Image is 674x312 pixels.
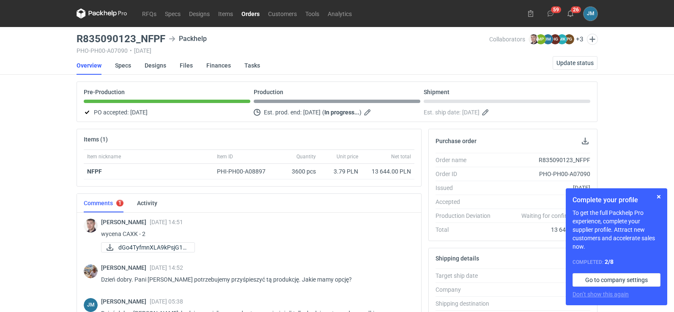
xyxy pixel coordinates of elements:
[77,47,489,54] div: PHO-PH00-A07090 [DATE]
[497,225,590,234] div: 13 644.00 PLN
[497,198,590,206] div: [DATE]
[115,56,131,75] a: Specs
[118,243,188,252] span: dGo4TyfmnXLA9kPsjG1J...
[301,8,323,19] a: Tools
[529,34,539,44] img: Maciej Sikora
[424,89,449,95] p: Shipment
[244,56,260,75] a: Tasks
[77,8,127,19] svg: Packhelp Pro
[150,264,183,271] span: [DATE] 14:52
[323,167,358,176] div: 3.79 PLN
[87,153,121,160] span: Item nickname
[84,136,108,143] h2: Items (1)
[573,273,660,287] a: Go to company settings
[84,298,98,312] div: Joanna Myślak
[118,200,121,206] div: 1
[436,225,497,234] div: Total
[217,153,233,160] span: Item ID
[77,34,165,44] h3: R835090123_NFPF
[161,8,185,19] a: Specs
[436,271,497,280] div: Target ship date
[84,264,98,278] img: Michał Palasek
[436,255,479,262] h2: Shipping details
[101,229,408,239] p: wycena CAXK - 2
[84,194,123,212] a: Comments1
[185,8,214,19] a: Designs
[436,138,477,144] h2: Purchase order
[654,192,664,202] button: Skip for now
[324,109,359,116] strong: In progress...
[556,60,594,66] span: Update status
[363,107,373,117] button: Edit estimated production end date
[424,107,590,117] div: Est. ship date:
[436,299,497,308] div: Shipping destination
[573,209,660,251] p: To get the full Packhelp Pro experience, complete your supplier profile. Attract new customers an...
[543,34,553,44] figcaption: JM
[584,7,597,21] div: Joanna Myślak
[101,219,150,225] span: [PERSON_NAME]
[436,198,497,206] div: Accepted
[544,7,557,20] button: 59
[436,285,497,294] div: Company
[521,212,590,220] em: Waiting for confirmation...
[497,285,590,294] div: Packhelp
[237,8,264,19] a: Orders
[180,56,193,75] a: Files
[101,274,408,285] p: Dzień dobry. Pani [PERSON_NAME] potrzebujemy przyśpieszyć tą produkcję. Jakie mamy opcję?
[436,170,497,178] div: Order ID
[277,164,319,179] div: 3600 pcs
[84,107,250,117] div: PO accepted:
[254,89,283,95] p: Production
[580,136,590,146] button: Download PO
[303,107,321,117] span: [DATE]
[130,107,148,117] span: [DATE]
[564,7,577,20] button: 26
[605,258,614,265] strong: 2 / 8
[137,194,157,212] a: Activity
[130,47,132,54] span: •
[101,298,150,305] span: [PERSON_NAME]
[145,56,166,75] a: Designs
[322,109,324,116] em: (
[206,56,231,75] a: Finances
[217,167,274,176] div: PHI-PH00-A08897
[150,298,183,305] span: [DATE] 05:38
[497,184,590,192] div: [DATE]
[84,298,98,312] figcaption: JM
[557,34,567,44] figcaption: MK
[264,8,301,19] a: Customers
[101,242,195,252] a: dGo4TyfmnXLA9kPsjG1J...
[101,264,150,271] span: [PERSON_NAME]
[573,290,629,298] button: Don’t show this again
[436,156,497,164] div: Order name
[169,34,207,44] div: Packhelp
[87,168,102,175] strong: NFPF
[573,195,660,205] h1: Complete your profile
[564,34,574,44] figcaption: PG
[550,34,560,44] figcaption: HG
[214,8,237,19] a: Items
[337,153,358,160] span: Unit price
[365,167,411,176] div: 13 644.00 PLN
[587,34,598,45] button: Edit collaborators
[497,156,590,164] div: R835090123_NFPF
[296,153,316,160] span: Quantity
[359,109,362,116] em: )
[436,184,497,192] div: Issued
[553,56,597,70] button: Update status
[462,107,479,117] span: [DATE]
[576,35,584,43] button: +3
[584,7,597,21] button: JM
[391,153,411,160] span: Net total
[436,212,497,220] div: Production Deviation
[536,34,546,44] figcaption: MP
[84,89,125,95] p: Pre-Production
[497,170,590,178] div: PHO-PH00-A07090
[573,258,660,266] div: Completed:
[254,107,420,117] div: Est. prod. end:
[84,219,98,233] img: Maciej Sikora
[138,8,161,19] a: RFQs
